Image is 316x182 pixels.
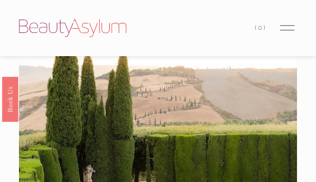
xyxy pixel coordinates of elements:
span: ) [264,24,267,31]
span: ( [255,24,258,31]
img: Beauty Asylum | Bridal Hair &amp; Makeup Charlotte &amp; Atlanta [19,19,126,37]
span: 0 [258,24,264,31]
a: (0) [255,22,266,33]
a: Book Us [2,76,18,121]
